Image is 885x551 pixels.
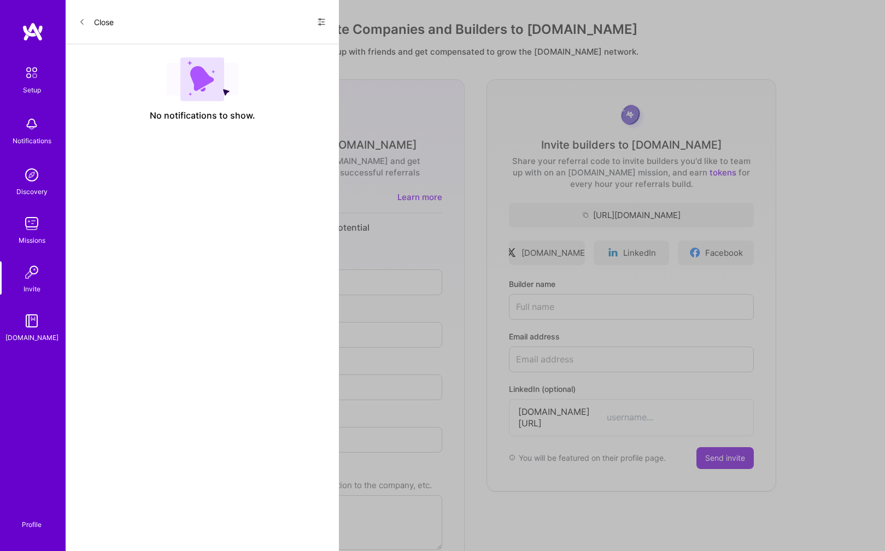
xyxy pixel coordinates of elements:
img: setup [20,61,43,84]
img: empty [166,57,238,101]
div: Invite [24,283,40,295]
div: Setup [23,84,41,96]
div: Profile [22,519,42,529]
div: [DOMAIN_NAME] [5,332,58,343]
div: Missions [19,235,45,246]
button: Close [79,13,114,31]
img: bell [21,113,43,135]
div: Notifications [13,135,51,146]
img: guide book [21,310,43,332]
img: teamwork [21,213,43,235]
img: logo [22,22,44,42]
img: discovery [21,164,43,186]
span: No notifications to show. [150,110,255,121]
img: Invite [21,261,43,283]
div: Discovery [16,186,48,197]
